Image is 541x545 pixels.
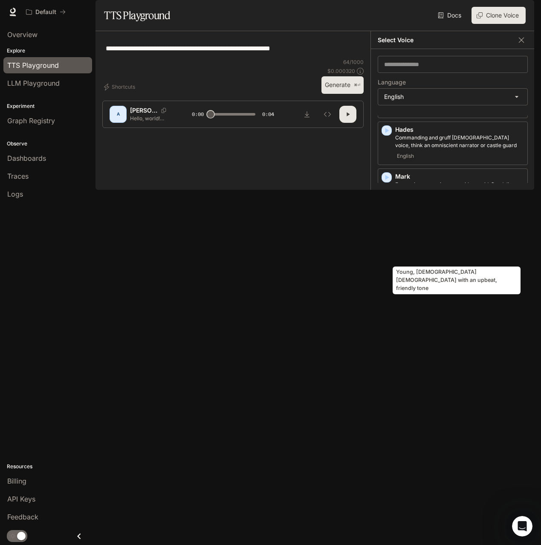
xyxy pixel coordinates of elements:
[130,106,158,115] p: [PERSON_NAME]
[298,106,315,123] button: Download audio
[104,7,170,24] h1: TTS Playground
[395,151,416,161] span: English
[158,108,170,113] button: Copy Voice ID
[343,58,364,66] p: 64 / 1000
[102,80,139,94] button: Shortcuts
[354,83,360,88] p: ⌘⏎
[395,172,524,181] p: Mark
[436,7,465,24] a: Docs
[378,89,527,105] div: English
[472,7,526,24] button: Clone Voice
[512,516,532,536] iframe: Intercom live chat
[22,3,69,20] button: All workspaces
[130,115,171,122] p: Hello, world! What a wonderful day to be a text-to-speech model!
[395,181,524,188] p: Energetic, expressive man with a rapid-fire delivery
[111,107,125,121] div: A
[395,134,524,149] p: Commanding and gruff male voice, think an omniscient narrator or castle guard
[35,9,56,16] p: Default
[319,106,336,123] button: Inspect
[321,76,364,94] button: Generate⌘⏎
[327,67,355,75] p: $ 0.000320
[395,125,524,134] p: Hades
[262,110,274,119] span: 0:04
[378,79,406,85] p: Language
[393,267,521,294] div: Young, [DEMOGRAPHIC_DATA] [DEMOGRAPHIC_DATA] with an upbeat, friendly tone
[192,110,204,119] span: 0:00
